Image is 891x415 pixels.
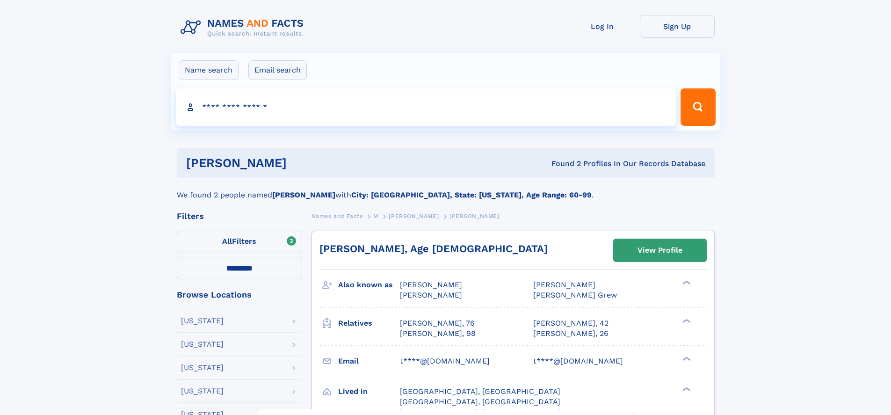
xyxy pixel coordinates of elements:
[181,364,224,371] div: [US_STATE]
[181,341,224,348] div: [US_STATE]
[449,213,500,219] span: [PERSON_NAME]
[533,291,617,299] span: [PERSON_NAME] Grew
[181,387,224,395] div: [US_STATE]
[338,315,400,331] h3: Relatives
[373,213,378,219] span: M
[177,231,302,253] label: Filters
[177,212,302,220] div: Filters
[400,387,560,396] span: [GEOGRAPHIC_DATA], [GEOGRAPHIC_DATA]
[400,280,462,289] span: [PERSON_NAME]
[533,328,608,339] a: [PERSON_NAME], 26
[338,384,400,400] h3: Lived in
[533,318,608,328] a: [PERSON_NAME], 42
[222,237,232,246] span: All
[680,280,691,286] div: ❯
[177,15,311,40] img: Logo Names and Facts
[640,15,715,38] a: Sign Up
[181,317,224,325] div: [US_STATE]
[248,60,307,80] label: Email search
[400,318,475,328] a: [PERSON_NAME], 76
[311,210,363,222] a: Names and Facts
[680,386,691,392] div: ❯
[176,88,677,126] input: search input
[419,159,705,169] div: Found 2 Profiles In Our Records Database
[400,328,476,339] a: [PERSON_NAME], 98
[680,318,691,324] div: ❯
[637,240,682,261] div: View Profile
[614,239,706,262] a: View Profile
[351,190,592,199] b: City: [GEOGRAPHIC_DATA], State: [US_STATE], Age Range: 60-99
[186,157,419,169] h1: [PERSON_NAME]
[319,243,548,255] a: [PERSON_NAME], Age [DEMOGRAPHIC_DATA]
[177,291,302,299] div: Browse Locations
[389,210,439,222] a: [PERSON_NAME]
[533,280,595,289] span: [PERSON_NAME]
[680,356,691,362] div: ❯
[373,210,378,222] a: M
[272,190,335,199] b: [PERSON_NAME]
[338,353,400,369] h3: Email
[400,397,560,406] span: [GEOGRAPHIC_DATA], [GEOGRAPHIC_DATA]
[681,88,715,126] button: Search Button
[338,277,400,293] h3: Also known as
[179,60,239,80] label: Name search
[177,178,715,201] div: We found 2 people named with .
[389,213,439,219] span: [PERSON_NAME]
[400,291,462,299] span: [PERSON_NAME]
[565,15,640,38] a: Log In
